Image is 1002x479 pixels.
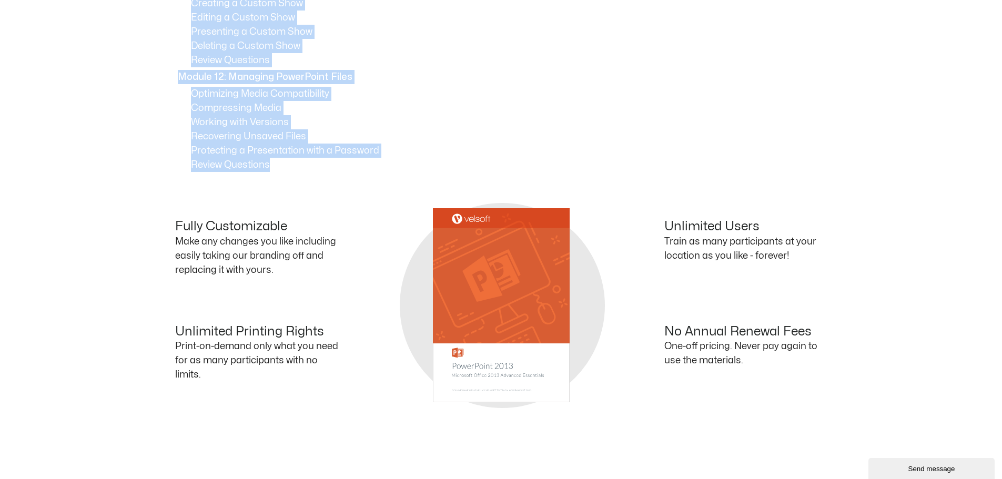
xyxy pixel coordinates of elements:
[178,70,825,84] p: Module 12: Managing PowerPoint Files
[664,219,827,235] h4: Unlimited Users
[175,339,338,382] p: Print-on-demand only what you need for as many participants with no limits.
[175,219,338,235] h4: Fully Customizable
[868,456,997,479] iframe: chat widget
[191,101,827,115] p: Compressing Media
[191,144,827,158] p: Protecting a Presentation with a Password
[191,39,827,53] p: Deleting a Custom Show
[191,129,827,144] p: Recovering Unsaved Files
[191,11,827,25] p: Editing a Custom Show
[191,53,827,67] p: Review Questions
[191,158,827,172] p: Review Questions
[191,87,827,101] p: Optimizing Media Compatibility
[175,324,338,340] h4: Unlimited Printing Rights
[191,115,827,129] p: Working with Versions
[191,25,827,39] p: Presenting a Custom Show
[175,235,338,277] p: Make any changes you like including easily taking our branding off and replacing it with yours.
[433,208,570,402] img: c1922c.svg
[664,339,827,368] p: One-off pricing. Never pay again to use the materials.
[664,235,827,263] p: Train as many participants at your location as you like - forever!
[664,324,827,340] h4: No Annual Renewal Fees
